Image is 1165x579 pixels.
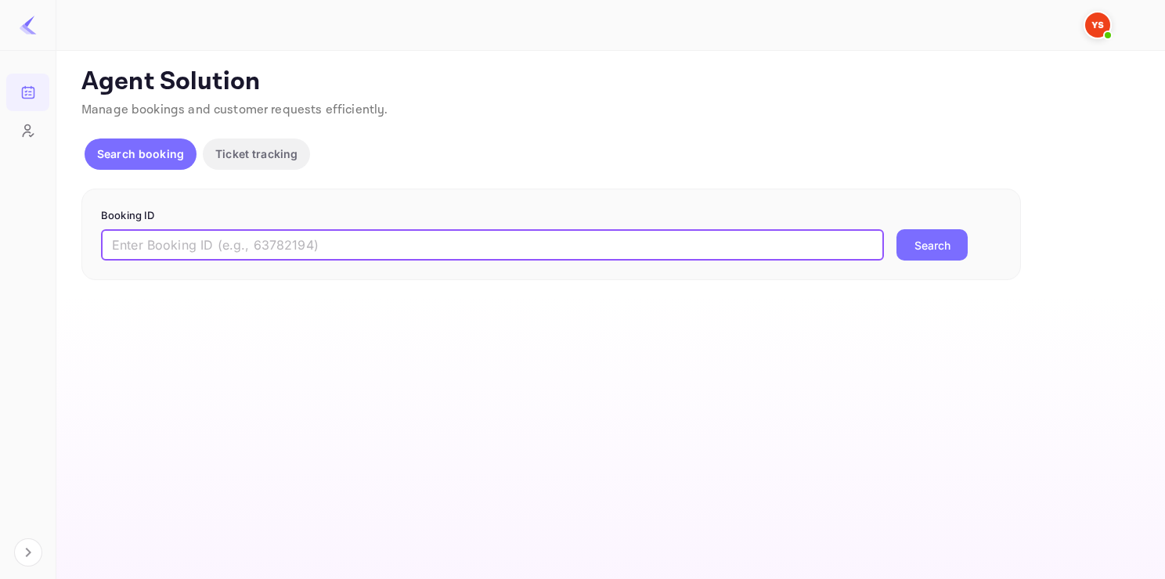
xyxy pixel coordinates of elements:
[19,16,38,34] img: LiteAPI
[14,538,42,566] button: Expand navigation
[97,146,184,162] p: Search booking
[896,229,968,261] button: Search
[1085,13,1110,38] img: Yandex Support
[6,74,49,110] a: Bookings
[215,146,298,162] p: Ticket tracking
[101,229,884,261] input: Enter Booking ID (e.g., 63782194)
[6,112,49,148] a: Customers
[81,67,1137,98] p: Agent Solution
[101,208,1001,224] p: Booking ID
[81,102,388,118] span: Manage bookings and customer requests efficiently.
